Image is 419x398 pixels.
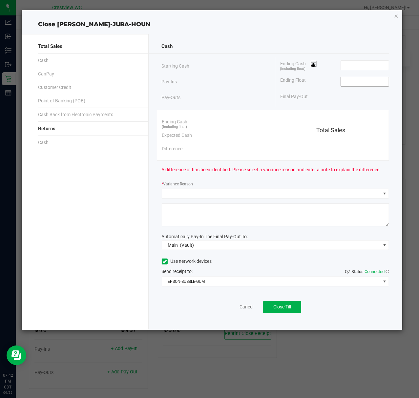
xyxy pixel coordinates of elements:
[162,132,192,139] span: Expected Cash
[162,78,177,85] span: Pay-Ins
[345,269,389,274] span: QZ Status:
[162,277,381,286] span: EPSON-BUBBLE-GUM
[38,97,85,104] span: Point of Banking (POB)
[162,269,193,274] span: Send receipt to:
[240,304,253,310] a: Cancel
[280,77,306,87] span: Ending Float
[22,20,403,29] div: Close [PERSON_NAME]-JURA-HOUN
[162,124,187,130] span: (including float)
[38,84,71,91] span: Customer Credit
[162,181,193,187] label: Variance Reason
[38,122,135,136] div: Returns
[280,93,308,100] span: Final Pay-Out
[168,242,178,248] span: Main
[162,94,181,101] span: Pay-Outs
[162,63,190,70] span: Starting Cash
[38,57,49,64] span: Cash
[317,127,346,134] span: Total Sales
[162,118,188,125] span: Ending Cash
[365,269,385,274] span: Connected
[7,346,26,365] iframe: Resource center
[38,43,62,50] span: Total Sales
[162,234,248,239] span: Automatically Pay-In The Final Pay-Out To:
[162,43,173,50] span: Cash
[280,60,317,70] span: Ending Cash
[162,166,381,173] span: A difference of has been identified. Please select a variance reason and enter a note to explain ...
[263,301,301,313] button: Close Till
[280,66,305,72] span: (including float)
[180,242,194,248] span: (Vault)
[162,258,212,265] label: Use network devices
[162,145,183,152] span: Difference
[38,139,49,146] span: Cash
[38,111,113,118] span: Cash Back from Electronic Payments
[38,71,54,77] span: CanPay
[273,304,291,309] span: Close Till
